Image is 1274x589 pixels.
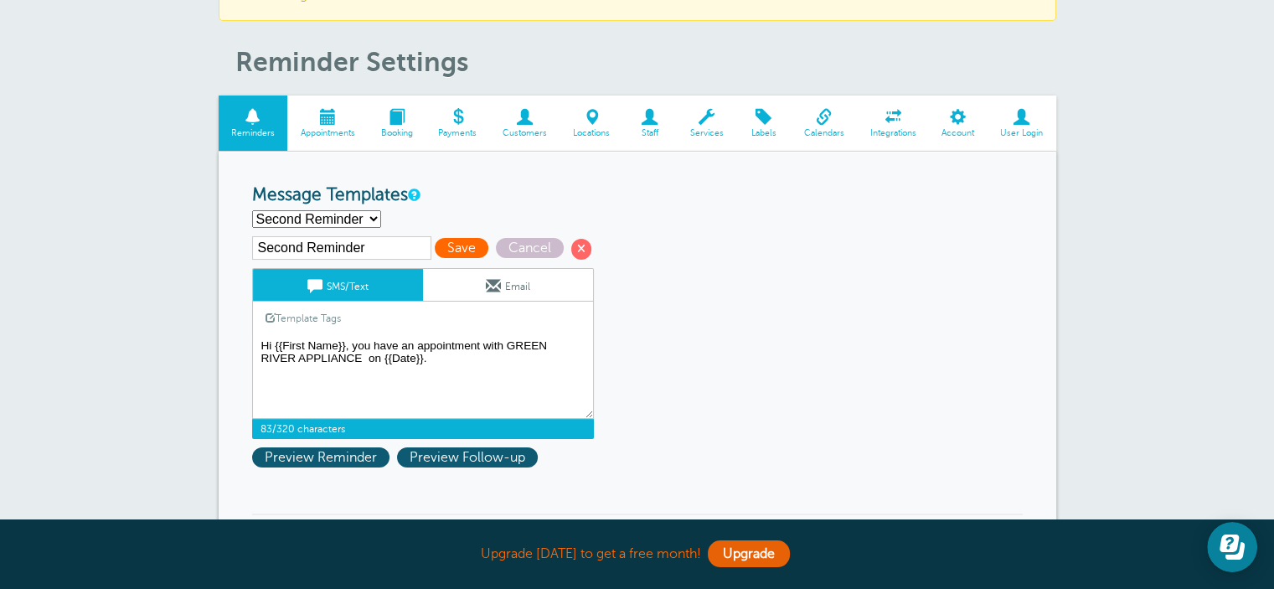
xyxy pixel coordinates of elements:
span: Cancel [496,238,564,258]
div: Upgrade [DATE] to get a free month! [219,536,1056,572]
a: Email [423,269,593,301]
span: Staff [631,128,668,138]
span: Payments [434,128,482,138]
span: Locations [569,128,615,138]
a: Locations [560,96,623,152]
span: Booking [376,128,417,138]
a: Appointments [287,96,368,152]
a: Payments [426,96,490,152]
span: Account [937,128,979,138]
span: Reminders [227,128,280,138]
span: Calendars [799,128,848,138]
a: User Login [988,96,1056,152]
textarea: This is a reminder for your delivery from Green River Appliance between Noon & 4:30 on {{date}}. [252,335,594,419]
a: Integrations [857,96,929,152]
a: Calendars [791,96,857,152]
span: Labels [745,128,782,138]
a: Customers [490,96,560,152]
a: Upgrade [708,540,790,567]
span: Preview Reminder [252,447,389,468]
a: Cancel [496,240,571,256]
span: Appointments [296,128,359,138]
a: SMS/Text [253,269,423,301]
a: Template Tags [253,302,353,334]
a: Labels [736,96,791,152]
span: 83/320 characters [252,419,594,439]
span: Preview Follow-up [397,447,538,468]
span: Customers [498,128,552,138]
a: Preview Follow-up [397,450,542,465]
span: Save [435,238,488,258]
a: Account [929,96,988,152]
a: Booking [368,96,426,152]
span: Integrations [865,128,921,138]
input: Template Name [252,236,431,260]
a: Staff [622,96,677,152]
span: User Login [996,128,1048,138]
span: Services [685,128,728,138]
h1: Reminder Settings [235,46,1056,78]
h3: Message Sequences [252,514,1023,561]
iframe: Resource center [1207,522,1257,572]
a: Save [435,240,496,256]
a: Services [677,96,736,152]
h3: Message Templates [252,185,1023,206]
a: Preview Reminder [252,450,397,465]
